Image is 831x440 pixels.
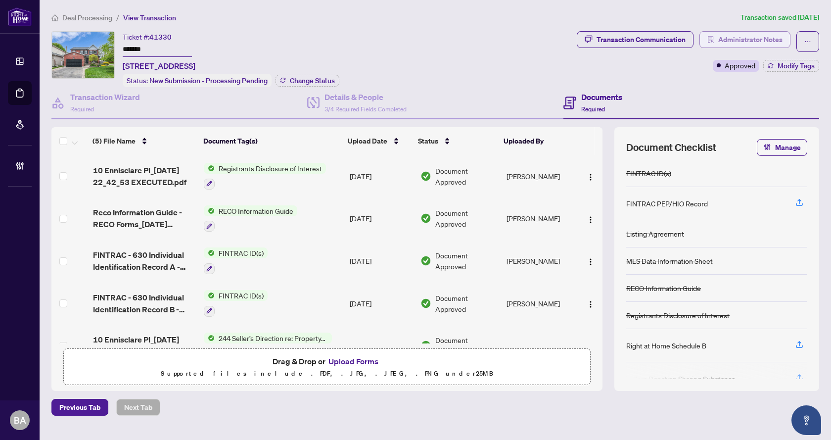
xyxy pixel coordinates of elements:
button: Status IconFINTRAC ID(s) [204,290,268,317]
h4: Documents [581,91,622,103]
span: Required [70,105,94,113]
img: Status Icon [204,205,215,216]
span: RECO Information Guide [215,205,297,216]
span: Status [418,136,438,147]
div: Transaction Communication [597,32,686,48]
td: [PERSON_NAME] [503,240,578,282]
td: [DATE] [346,197,416,240]
span: 3/4 Required Fields Completed [324,105,407,113]
img: Status Icon [204,333,215,343]
th: Upload Date [344,127,414,155]
img: Document Status [420,255,431,266]
li: / [116,12,119,23]
span: 10 Ennisclare Pl_[DATE] 22_29_18.pdf [93,334,196,357]
span: Document Approved [435,335,499,356]
div: MLS Data Information Sheet [626,255,713,266]
span: solution [707,36,714,43]
img: Logo [587,258,595,266]
th: Document Tag(s) [199,127,344,155]
button: Status IconFINTRAC ID(s) [204,247,268,274]
div: Status: [123,74,272,87]
td: [DATE] [346,325,416,367]
span: New Submission - Processing Pending [149,76,268,85]
button: Status IconRECO Information Guide [204,205,297,232]
span: 244 Seller’s Direction re: Property/Offers [215,333,332,343]
span: Document Approved [435,250,499,272]
span: Change Status [290,77,335,84]
div: FINTRAC PEP/HIO Record [626,198,708,209]
td: [PERSON_NAME] [503,197,578,240]
button: Administrator Notes [699,31,790,48]
button: Logo [583,210,599,226]
button: Upload Forms [325,355,381,368]
th: Status [414,127,500,155]
td: [PERSON_NAME] [503,325,578,367]
img: logo [8,7,32,26]
button: Status IconRegistrants Disclosure of Interest [204,163,326,190]
article: Transaction saved [DATE] [740,12,819,23]
div: Right at Home Schedule B [626,340,706,351]
img: Status Icon [204,247,215,258]
button: Next Tab [116,399,160,416]
td: [PERSON_NAME] [503,282,578,325]
p: Supported files include .PDF, .JPG, .JPEG, .PNG under 25 MB [70,368,584,380]
span: Manage [775,140,801,155]
img: Document Status [420,340,431,351]
span: View Transaction [123,13,176,22]
button: Modify Tags [763,60,819,72]
img: Logo [587,173,595,181]
span: FINTRAC ID(s) [215,247,268,258]
span: Reco Information Guide - RECO Forms_[DATE] 16_45_13.pdf [93,206,196,230]
span: Drag & Drop or [273,355,381,368]
th: Uploaded By [500,127,575,155]
img: Document Status [420,298,431,309]
img: Status Icon [204,163,215,174]
span: BA [14,413,26,427]
div: Listing Agreement [626,228,684,239]
span: Document Approved [435,207,499,229]
span: Registrants Disclosure of Interest [215,163,326,174]
span: Upload Date [348,136,387,147]
img: Logo [587,216,595,224]
td: [PERSON_NAME] [503,155,578,197]
span: Modify Tags [778,62,815,69]
div: FINTRAC ID(s) [626,168,671,179]
button: Change Status [276,75,339,87]
span: Document Approved [435,165,499,187]
button: Logo [583,338,599,353]
button: Open asap [791,405,821,435]
span: (5) File Name [92,136,136,147]
span: FINTRAC - 630 Individual Identification Record A - PropTx-OREA_[DATE] 16_47_12.pdf [93,249,196,273]
button: Manage [757,139,807,156]
span: FINTRAC - 630 Individual Identification Record B - PropTx-OREA_[DATE] 16_47_27.pdf [93,292,196,315]
div: RECO Information Guide [626,283,701,293]
span: home [51,14,58,21]
img: IMG-E12248790_1.jpg [52,32,114,78]
span: 10 Ennisclare Pl_[DATE] 22_42_53 EXECUTED.pdf [93,164,196,188]
button: Transaction Communication [577,31,693,48]
span: Document Approved [435,293,499,314]
span: ellipsis [804,38,811,45]
button: Logo [583,295,599,311]
td: [DATE] [346,240,416,282]
button: Status Icon244 Seller’s Direction re: Property/Offers [204,333,338,359]
span: Deal Processing [62,13,112,22]
img: Status Icon [204,290,215,301]
span: Required [581,105,605,113]
img: Logo [587,300,595,308]
button: Logo [583,168,599,184]
span: 41330 [149,33,172,42]
span: FINTRAC ID(s) [215,290,268,301]
th: (5) File Name [89,127,199,155]
td: [DATE] [346,282,416,325]
td: [DATE] [346,155,416,197]
span: Drag & Drop orUpload FormsSupported files include .PDF, .JPG, .JPEG, .PNG under25MB [64,349,590,386]
div: Ticket #: [123,31,172,43]
img: Document Status [420,213,431,224]
img: Logo [587,343,595,351]
button: Logo [583,253,599,269]
button: Previous Tab [51,399,108,416]
h4: Details & People [324,91,407,103]
span: Previous Tab [59,399,100,415]
span: Administrator Notes [718,32,783,48]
